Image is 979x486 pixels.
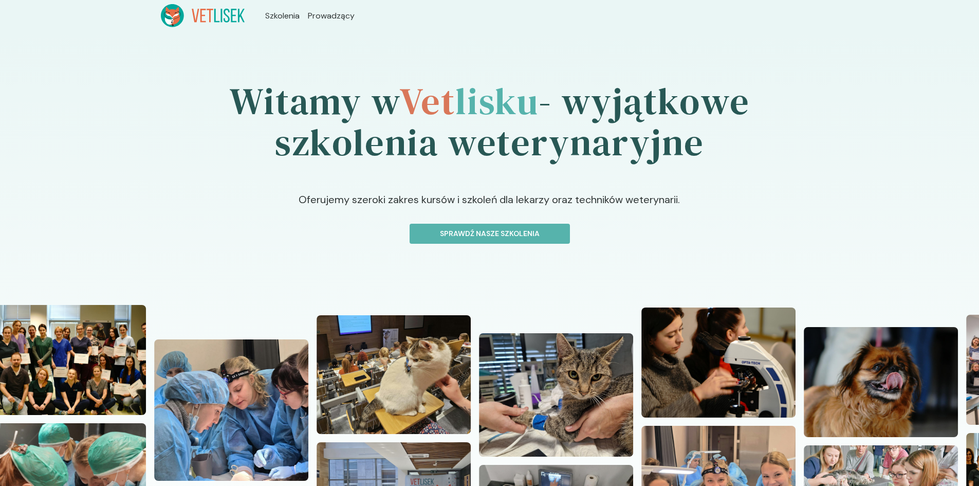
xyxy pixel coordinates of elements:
[308,10,355,22] a: Prowadzący
[317,315,471,434] img: Z2WOx5bqstJ98vaI_20240512_101618.jpg
[161,52,819,192] h1: Witamy w - wyjątkowe szkolenia weterynaryjne
[163,192,816,224] p: Oferujemy szeroki zakres kursów i szkoleń dla lekarzy oraz techników weterynarii.
[410,224,570,244] button: Sprawdź nasze szkolenia
[641,308,796,418] img: Z2WOrpbqstJ98vaB_DSC04907.JPG
[479,333,633,457] img: Z2WOuJbqstJ98vaF_20221127_125425.jpg
[154,339,308,481] img: Z2WOzZbqstJ98vaN_20241110_112957.jpg
[455,76,539,127] span: lisku
[399,76,455,127] span: Vet
[418,228,561,239] p: Sprawdź nasze szkolenia
[804,327,958,437] img: Z2WOn5bqstJ98vZ7_DSC06617.JPG
[265,10,300,22] a: Szkolenia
